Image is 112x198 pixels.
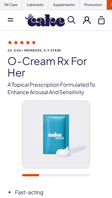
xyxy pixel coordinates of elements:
p: A topical prescription formulated to enhance arousal and sensitivity [7,81,105,96]
img: O-Cream Rx for Her [22,101,90,168]
h1: O-Cream Rx for Her [7,55,105,78]
img: Hello Cake [25,14,65,27]
span: 20,000+ members, 4.9 stars [7,49,105,52]
a: 20,000+ members, 4.9 stars [7,39,105,52]
li: Fast-acting [15,189,105,196]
